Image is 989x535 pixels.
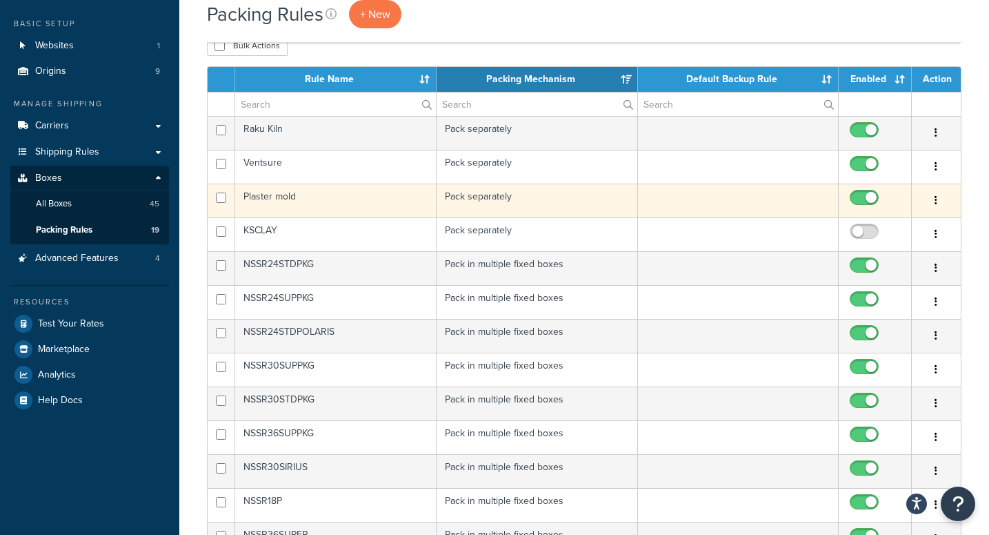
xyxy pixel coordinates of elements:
a: Test Your Rates [10,311,169,336]
a: Shipping Rules [10,139,169,165]
a: Carriers [10,113,169,139]
input: Search [235,93,436,116]
span: Carriers [35,120,69,132]
td: Plaster mold [235,184,437,217]
span: Analytics [38,369,76,381]
span: Origins [35,66,66,77]
h1: Packing Rules [207,1,323,28]
a: Websites 1 [10,33,169,59]
th: Action [912,67,961,92]
a: All Boxes 45 [10,191,169,217]
td: Pack separately [437,217,638,251]
td: Pack in multiple fixed boxes [437,488,638,522]
span: Websites [35,40,74,52]
th: Enabled: activate to sort column ascending [839,67,911,92]
span: 1 [157,40,160,52]
td: NSSR30SIRIUS [235,454,437,488]
th: Default Backup Rule: activate to sort column ascending [638,67,839,92]
li: All Boxes [10,191,169,217]
td: Pack in multiple fixed boxes [437,420,638,454]
span: + New [360,6,390,22]
td: Pack in multiple fixed boxes [437,387,638,420]
span: 19 [151,224,159,236]
span: All Boxes [36,198,72,210]
td: Pack in multiple fixed boxes [437,251,638,285]
td: NSSR24STDPKG [235,251,437,285]
div: Basic Setup [10,18,169,30]
td: Pack in multiple fixed boxes [437,285,638,319]
button: Bulk Actions [207,35,288,56]
td: Pack in multiple fixed boxes [437,319,638,353]
li: Advanced Features [10,246,169,271]
span: Marketplace [38,344,90,356]
td: Pack in multiple fixed boxes [437,454,638,488]
a: Boxes [10,166,169,191]
td: Ventsure [235,150,437,184]
a: Advanced Features 4 [10,246,169,271]
span: Advanced Features [35,253,119,264]
td: NSSR30SUPPKG [235,353,437,387]
a: Help Docs [10,388,169,413]
td: Pack in multiple fixed boxes [437,353,638,387]
th: Rule Name: activate to sort column ascending [235,67,437,92]
input: Search [437,93,637,116]
td: KSCLAY [235,217,437,251]
td: Pack separately [437,116,638,150]
a: Origins 9 [10,59,169,84]
a: Packing Rules 19 [10,217,169,243]
td: NSSR36SUPPKG [235,420,437,454]
button: Open Resource Center [941,487,975,521]
span: 4 [155,253,160,264]
span: 9 [155,66,160,77]
td: Raku Kiln [235,116,437,150]
td: NSSR24SUPPKG [235,285,437,319]
td: Pack separately [437,184,638,217]
li: Origins [10,59,169,84]
span: Shipping Rules [35,146,99,158]
li: Boxes [10,166,169,244]
span: Packing Rules [36,224,92,236]
span: Boxes [35,173,62,184]
th: Packing Mechanism: activate to sort column ascending [437,67,638,92]
a: Analytics [10,362,169,387]
span: Help Docs [38,395,83,407]
div: Resources [10,296,169,308]
span: 45 [150,198,159,210]
td: NSSR24STDPOLARIS [235,319,437,353]
div: Manage Shipping [10,98,169,110]
td: NSSR18P [235,488,437,522]
li: Websites [10,33,169,59]
a: Marketplace [10,337,169,362]
input: Search [638,93,839,116]
span: Test Your Rates [38,318,104,330]
li: Packing Rules [10,217,169,243]
td: Pack separately [437,150,638,184]
td: NSSR30STDPKG [235,387,437,420]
